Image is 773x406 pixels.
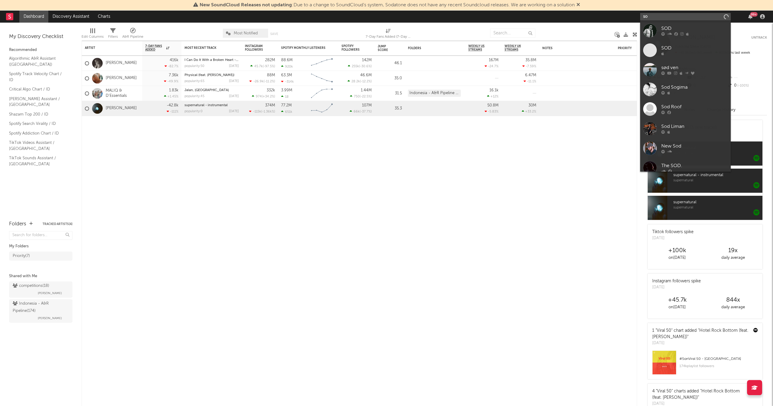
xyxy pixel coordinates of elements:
div: supernatural - instrumental [184,104,239,107]
div: -49.9 % [164,79,178,83]
button: Save [270,32,278,36]
div: [DATE] [652,235,694,241]
div: 46.1 [378,60,402,67]
a: [PERSON_NAME] [106,106,137,111]
div: -- [727,74,767,82]
div: [DATE] [229,110,239,113]
div: -5.83 % [485,109,499,113]
div: Folders [408,46,453,50]
div: ( ) [252,94,275,98]
button: Tracked Artists(4) [43,223,72,226]
div: popularity: 45 [184,95,204,98]
div: daily average [705,254,761,262]
div: 77.2M [281,103,292,107]
svg: Chart title [308,86,335,101]
div: Filters [108,33,118,40]
div: ( ) [350,109,372,113]
div: on [DATE] [649,254,705,262]
div: # 5 on Viral 50 - [GEOGRAPHIC_DATA] [679,355,758,363]
div: -11.1 % [524,79,536,83]
span: Weekly UK Streams [505,44,527,52]
div: Recommended [9,46,72,54]
div: 50.8M [487,103,499,107]
div: A&R Pipeline [122,26,143,43]
div: Artist [85,46,130,50]
div: +1.45 % [164,94,178,98]
div: popularity: 65 [184,80,204,83]
span: Most Notified [234,31,258,35]
span: -1.36k % [262,110,274,113]
div: -111 % [167,109,178,113]
div: -7.59 % [522,64,536,68]
span: -100 % [736,84,749,87]
div: I Can Do It With a Broken Heart - Dombresky Remix [184,59,239,62]
span: -30.6 % [360,65,371,68]
span: 45.7k [254,65,263,68]
a: Sod Liman [640,119,731,138]
div: +45.7k [649,297,705,304]
a: Spotify Track Velocity Chart / ID [9,71,66,83]
div: 35.0 [378,75,402,82]
a: The SOD. [640,158,731,178]
a: Priority(7) [9,252,72,261]
span: supernatural [673,206,762,210]
div: daily average [705,304,761,311]
div: 651k [281,110,292,114]
span: 7-Day Fans Added [145,44,165,52]
button: Untrack [751,35,767,41]
div: SOD [661,45,728,52]
div: [DATE] [229,80,239,83]
div: Priority ( 7 ) [13,252,30,260]
a: TikTok Videos Assistant / [GEOGRAPHIC_DATA] [9,139,66,152]
div: 99 + [750,12,758,17]
a: Critical Algo Chart / ID [9,86,66,93]
div: 3.99M [281,88,292,92]
div: 1.83k [169,88,178,92]
div: 374M [265,103,275,107]
div: 142M [362,58,372,62]
span: supernatural - instrumental [673,172,762,179]
span: +34.2 % [263,95,274,98]
div: ( ) [249,79,275,83]
a: #5onViral 50 - [GEOGRAPHIC_DATA]174kplaylist followers [648,350,762,379]
div: 16.1k [489,88,499,92]
div: Notes [542,46,603,50]
span: New SoundCloud Releases not updating [200,3,292,8]
span: -22.5 % [361,95,371,98]
div: My Discovery Checklist [9,33,72,40]
div: [DATE] [229,95,239,98]
a: Algorithmic A&R Assistant ([GEOGRAPHIC_DATA]) [9,55,66,68]
div: 0 [727,82,767,90]
div: 1.44M [361,88,372,92]
span: [PERSON_NAME] [38,290,62,297]
div: [DATE] [229,65,239,68]
a: [PERSON_NAME] Assistant / [GEOGRAPHIC_DATA] [9,96,66,108]
div: 30M [528,103,536,107]
div: Sod Liman [661,123,728,130]
svg: Chart title [308,71,335,86]
div: 167M [489,58,499,62]
span: -97.5 % [264,65,274,68]
div: Priority [618,46,642,50]
div: New Sod [661,143,728,150]
div: Sod Sogima [661,84,728,91]
div: 88.6M [281,58,293,62]
div: sød ven [661,64,728,71]
div: ( ) [249,109,275,113]
div: ( ) [250,64,275,68]
div: 282M [265,58,275,62]
div: 88M [267,73,275,77]
div: Spotify Followers [342,44,363,52]
div: 332k [267,88,275,92]
div: competitions ( 18 ) [13,282,49,290]
a: SOD [640,21,731,40]
span: 66k [354,110,360,113]
div: [DATE] [652,284,701,290]
div: SOD [661,25,728,32]
a: Jalan, [GEOGRAPHIC_DATA] [184,89,229,92]
span: -11.2 % [265,80,274,83]
div: -314k [281,80,294,84]
div: 35.3 [378,105,402,112]
div: Jalan, Pulang [184,89,239,92]
a: Physical (feat. [PERSON_NAME]) [184,74,234,77]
